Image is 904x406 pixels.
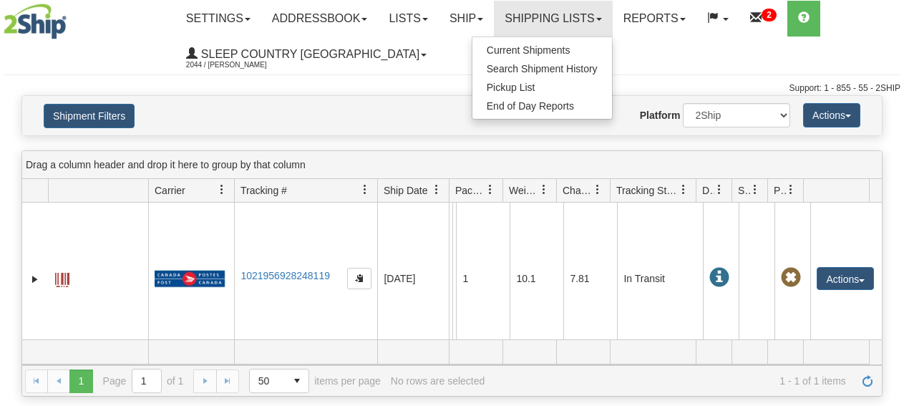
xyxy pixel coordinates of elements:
[186,58,293,72] span: 2044 / [PERSON_NAME]
[155,270,225,288] img: 20 - Canada Post
[249,369,381,393] span: items per page
[456,203,510,355] td: 1
[640,108,681,122] label: Platform
[4,4,67,39] img: logo2044.jpg
[210,178,234,202] a: Carrier filter column settings
[353,178,377,202] a: Tracking # filter column settings
[286,369,308,392] span: select
[585,178,610,202] a: Charge filter column settings
[495,375,846,387] span: 1 - 1 of 1 items
[613,1,696,37] a: Reports
[103,369,184,393] span: Page of 1
[487,100,574,112] span: End of Day Reports
[4,82,900,95] div: Support: 1 - 855 - 55 - 2SHIP
[707,178,732,202] a: Delivery Status filter column settings
[175,1,261,37] a: Settings
[871,130,903,276] iframe: chat widget
[478,178,502,202] a: Packages filter column settings
[803,103,860,127] button: Actions
[487,82,535,93] span: Pickup List
[439,1,494,37] a: Ship
[774,183,786,198] span: Pickup Status
[44,104,135,128] button: Shipment Filters
[69,369,92,392] span: Page 1
[424,178,449,202] a: Ship Date filter column settings
[781,268,801,288] span: Pickup Not Assigned
[617,203,703,355] td: In Transit
[487,44,570,56] span: Current Shipments
[249,369,309,393] span: Page sizes drop down
[494,1,612,37] a: Shipping lists
[258,374,277,388] span: 50
[449,203,452,355] td: Sleep Country [GEOGRAPHIC_DATA] Shipping department [GEOGRAPHIC_DATA] [GEOGRAPHIC_DATA] Brampton ...
[472,97,612,115] a: End of Day Reports
[532,178,556,202] a: Weight filter column settings
[384,183,427,198] span: Ship Date
[472,59,612,78] a: Search Shipment History
[175,37,437,72] a: Sleep Country [GEOGRAPHIC_DATA] 2044 / [PERSON_NAME]
[22,151,882,179] div: grid grouping header
[452,203,456,355] td: [PERSON_NAME] YU CA ON RICHMOND HILL L4B 0H4
[671,178,696,202] a: Tracking Status filter column settings
[55,266,69,289] a: Label
[132,369,161,392] input: Page 1
[563,183,593,198] span: Charge
[240,270,330,281] a: 1021956928248119
[487,63,598,74] span: Search Shipment History
[762,9,777,21] sup: 2
[509,183,539,198] span: Weight
[738,183,750,198] span: Shipment Issues
[240,183,287,198] span: Tracking #
[510,203,563,355] td: 10.1
[261,1,379,37] a: Addressbook
[817,267,874,290] button: Actions
[347,268,371,289] button: Copy to clipboard
[739,1,787,37] a: 2
[472,78,612,97] a: Pickup List
[616,183,679,198] span: Tracking Status
[743,178,767,202] a: Shipment Issues filter column settings
[377,203,449,355] td: [DATE]
[28,272,42,286] a: Expand
[779,178,803,202] a: Pickup Status filter column settings
[472,41,612,59] a: Current Shipments
[391,375,485,387] div: No rows are selected
[856,369,879,392] a: Refresh
[709,268,729,288] span: In Transit
[563,203,617,355] td: 7.81
[455,183,485,198] span: Packages
[155,183,185,198] span: Carrier
[378,1,438,37] a: Lists
[198,48,419,60] span: Sleep Country [GEOGRAPHIC_DATA]
[702,183,714,198] span: Delivery Status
